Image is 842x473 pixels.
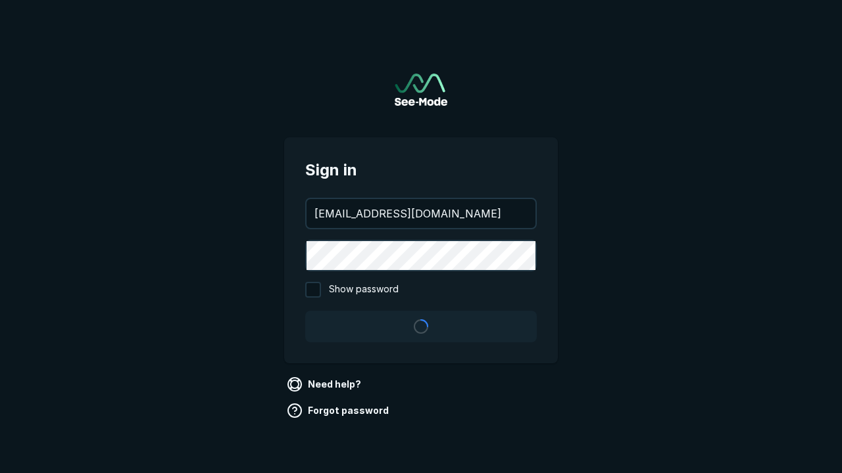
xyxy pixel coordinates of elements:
span: Show password [329,282,399,298]
img: See-Mode Logo [395,74,447,106]
a: Forgot password [284,400,394,421]
a: Need help? [284,374,366,395]
input: your@email.com [307,199,535,228]
span: Sign in [305,158,537,182]
a: Go to sign in [395,74,447,106]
